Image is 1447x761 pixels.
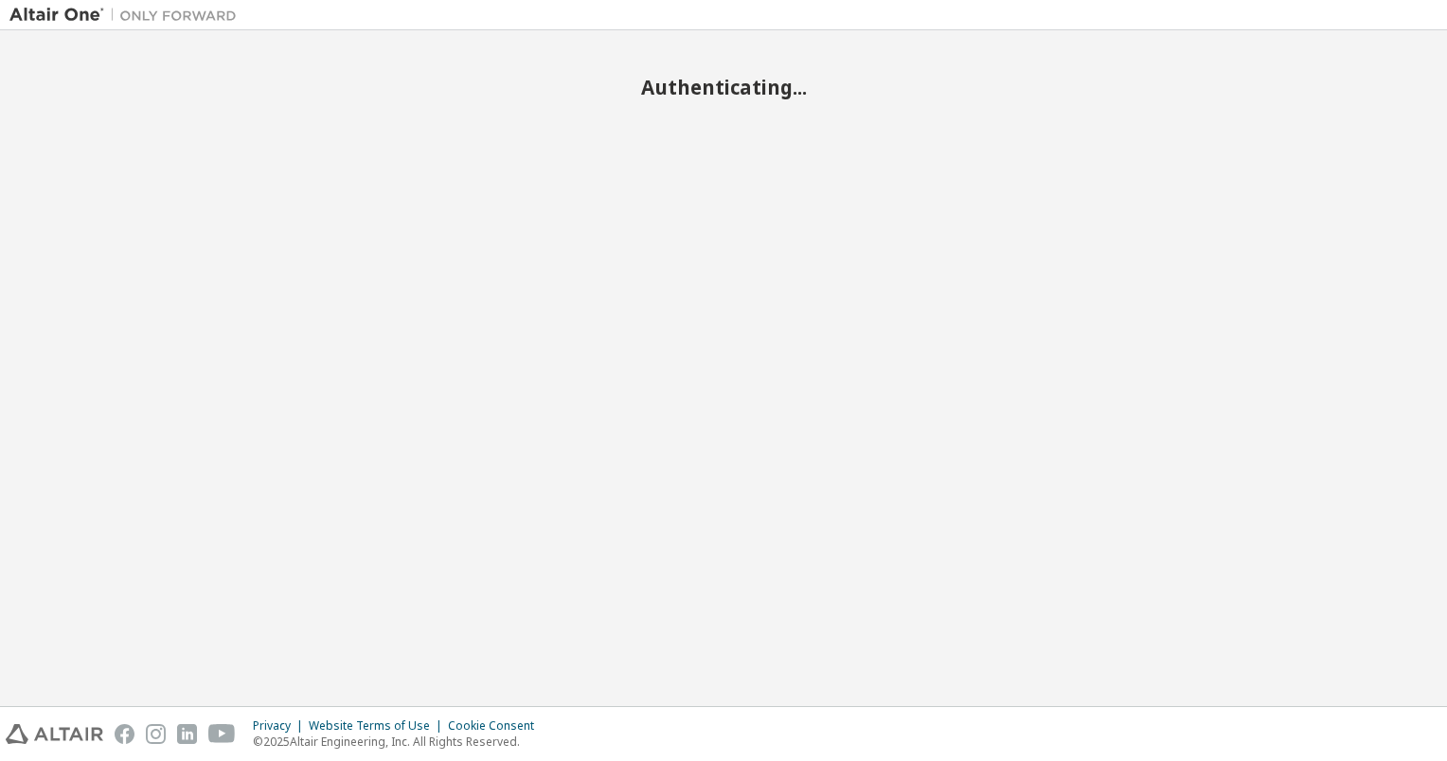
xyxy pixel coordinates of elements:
[9,6,246,25] img: Altair One
[309,718,448,734] div: Website Terms of Use
[146,724,166,744] img: instagram.svg
[448,718,545,734] div: Cookie Consent
[208,724,236,744] img: youtube.svg
[6,724,103,744] img: altair_logo.svg
[9,75,1438,99] h2: Authenticating...
[115,724,134,744] img: facebook.svg
[177,724,197,744] img: linkedin.svg
[253,718,309,734] div: Privacy
[253,734,545,750] p: © 2025 Altair Engineering, Inc. All Rights Reserved.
